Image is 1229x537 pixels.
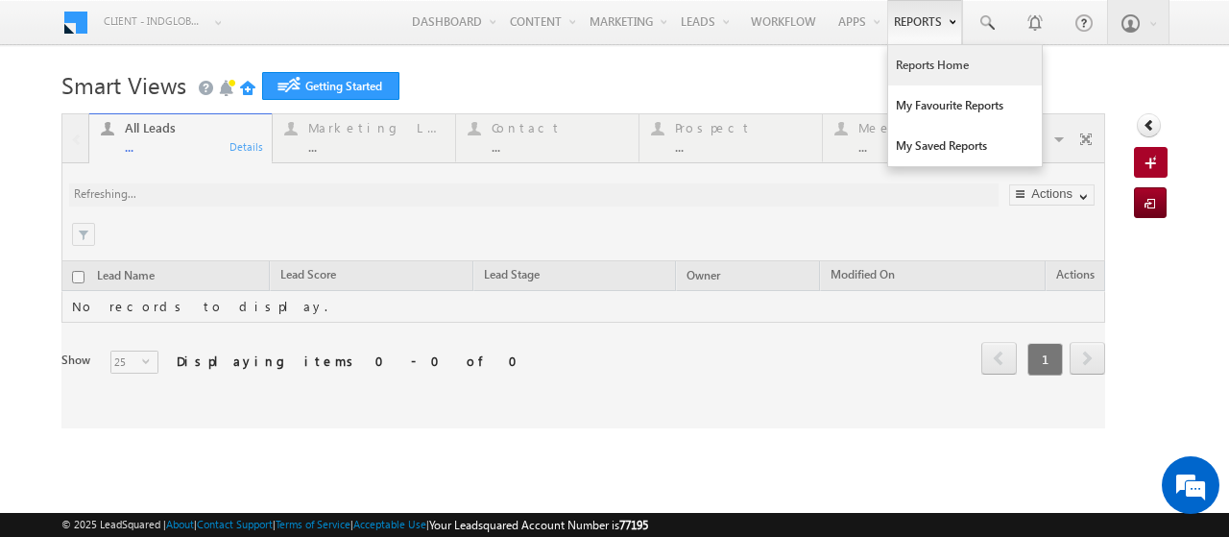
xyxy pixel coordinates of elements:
a: Acceptable Use [353,518,426,530]
a: Terms of Service [276,518,350,530]
a: My Favourite Reports [888,85,1042,126]
a: About [166,518,194,530]
span: © 2025 LeadSquared | | | | | [61,516,648,534]
a: My Saved Reports [888,126,1042,166]
a: Contact Support [197,518,273,530]
a: Reports Home [888,45,1042,85]
a: Getting Started [262,72,399,100]
span: Smart Views [61,69,186,100]
span: Client - indglobal2 (77195) [104,12,205,31]
span: Your Leadsquared Account Number is [429,518,648,532]
span: 77195 [619,518,648,532]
